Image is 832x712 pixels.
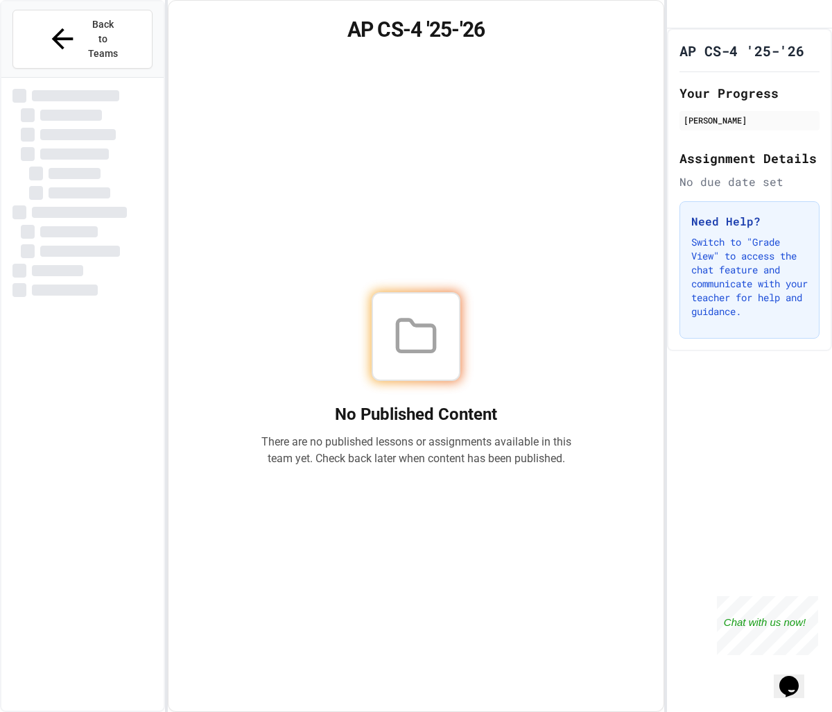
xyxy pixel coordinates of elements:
[774,656,818,698] iframe: chat widget
[185,17,646,42] h1: AP CS-4 '25-'26
[679,149,820,168] h2: Assignment Details
[12,10,153,69] button: Back to Teams
[87,17,119,61] span: Back to Teams
[261,434,571,467] p: There are no published lessons or assignments available in this team yet. Check back later when c...
[679,41,804,60] h1: AP CS-4 '25-'26
[261,403,571,425] h2: No Published Content
[691,235,808,319] p: Switch to "Grade View" to access the chat feature and communicate with your teacher for help and ...
[679,173,820,190] div: No due date set
[684,114,815,126] div: [PERSON_NAME]
[679,83,820,103] h2: Your Progress
[717,596,818,655] iframe: chat widget
[691,213,808,230] h3: Need Help?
